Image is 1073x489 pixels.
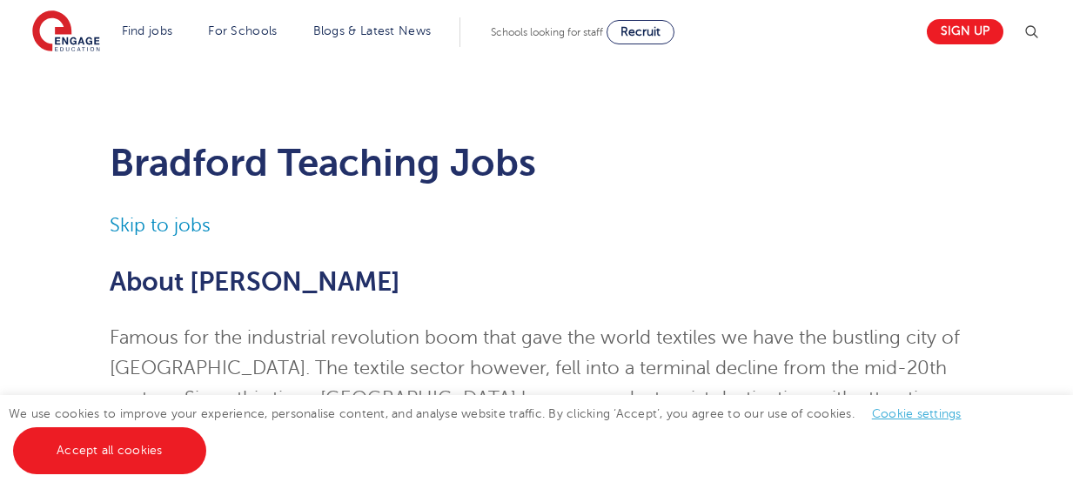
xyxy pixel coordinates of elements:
[872,407,962,420] a: Cookie settings
[13,427,206,474] a: Accept all cookies
[122,24,173,37] a: Find jobs
[313,24,432,37] a: Blogs & Latest News
[110,215,211,236] a: Skip to jobs
[607,20,674,44] a: Recruit
[32,10,100,54] img: Engage Education
[110,141,963,184] h1: Bradford Teaching Jobs
[491,26,603,38] span: Schools looking for staff
[620,25,661,38] span: Recruit
[110,327,960,439] span: Famous for the industrial revolution boom that gave the world textiles we have the bustling city ...
[208,24,277,37] a: For Schools
[927,19,1003,44] a: Sign up
[9,407,979,457] span: We use cookies to improve your experience, personalise content, and analyse website traffic. By c...
[110,267,400,297] span: About [PERSON_NAME]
